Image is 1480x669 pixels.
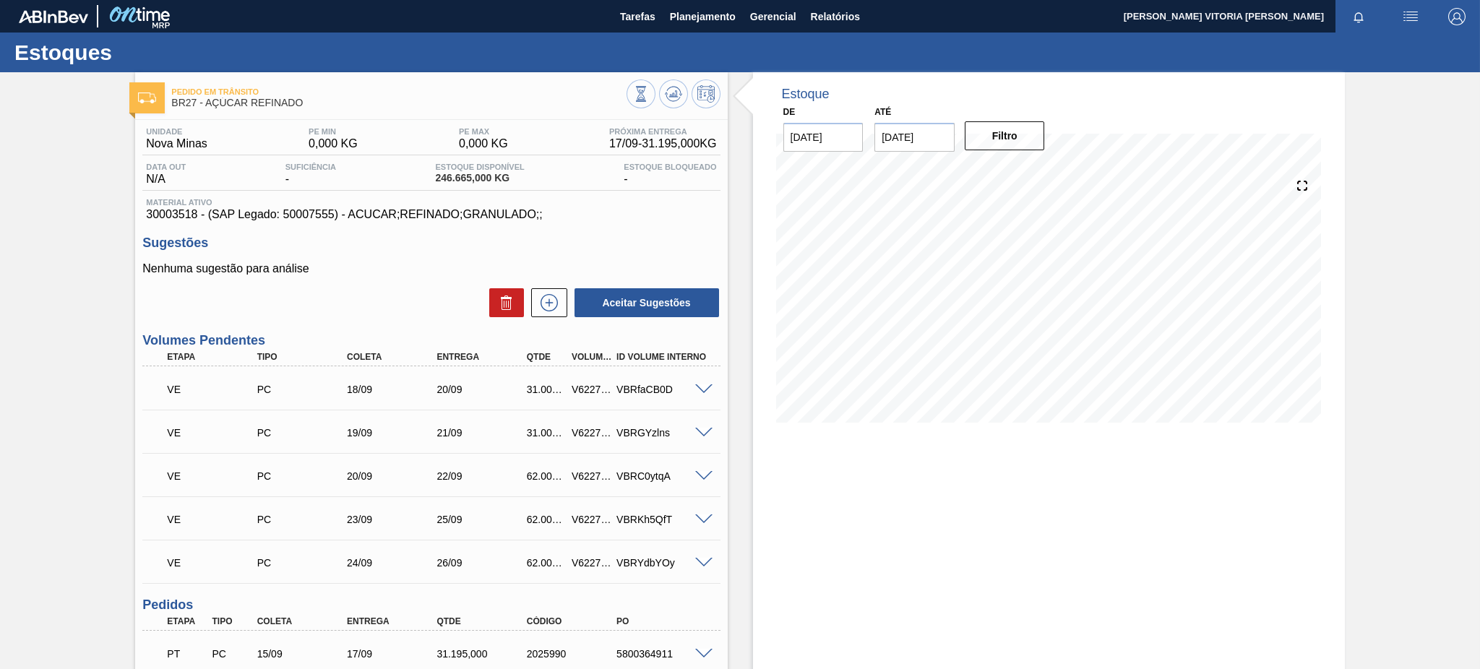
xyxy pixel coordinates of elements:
[459,137,508,150] span: 0,000 KG
[613,427,714,439] div: VBRGYzlns
[208,648,255,660] div: Pedido de Compra
[343,557,444,569] div: 24/09/2025
[568,557,615,569] div: V622792
[142,163,189,186] div: N/A
[433,648,534,660] div: 31.195,000
[167,514,261,525] p: VE
[146,163,186,171] span: Data out
[692,79,720,108] button: Programar Estoque
[783,107,796,117] label: De
[874,107,891,117] label: Até
[613,557,714,569] div: VBRYdbYOy
[343,616,444,626] div: Entrega
[171,98,626,108] span: BR27 - AÇÚCAR REFINADO
[208,616,255,626] div: Tipo
[309,127,358,136] span: PE MIN
[254,648,355,660] div: 15/09/2025
[343,384,444,395] div: 18/09/2025
[146,137,207,150] span: Nova Minas
[138,92,156,103] img: Ícone
[568,514,615,525] div: V622791
[620,163,720,186] div: -
[343,648,444,660] div: 17/09/2025
[523,352,570,362] div: Qtde
[167,648,207,660] p: PT
[343,514,444,525] div: 23/09/2025
[163,504,264,535] div: Volume Enviado para Transporte
[142,262,720,275] p: Nenhuma sugestão para análise
[482,288,524,317] div: Excluir Sugestões
[142,236,720,251] h3: Sugestões
[254,384,355,395] div: Pedido de Compra
[609,127,717,136] span: Próxima Entrega
[163,417,264,449] div: Volume Enviado para Transporte
[613,514,714,525] div: VBRKh5QfT
[433,557,534,569] div: 26/09/2025
[254,557,355,569] div: Pedido de Compra
[523,384,570,395] div: 31.000,000
[459,127,508,136] span: PE MAX
[670,8,736,25] span: Planejamento
[965,121,1045,150] button: Filtro
[254,514,355,525] div: Pedido de Compra
[282,163,340,186] div: -
[285,163,336,171] span: Suficiência
[254,427,355,439] div: Pedido de Compra
[568,352,615,362] div: Volume Portal
[1335,7,1382,27] button: Notificações
[523,427,570,439] div: 31.000,000
[568,384,615,395] div: V622788
[523,616,624,626] div: Código
[609,137,717,150] span: 17/09 - 31.195,000 KG
[433,427,534,439] div: 21/09/2025
[523,557,570,569] div: 62.000,000
[613,384,714,395] div: VBRfaCB0D
[523,470,570,482] div: 62.000,000
[624,163,716,171] span: Estoque Bloqueado
[1448,8,1466,25] img: Logout
[343,470,444,482] div: 20/09/2025
[874,123,955,152] input: dd/mm/yyyy
[433,470,534,482] div: 22/09/2025
[142,597,720,613] h3: Pedidos
[167,427,261,439] p: VE
[433,352,534,362] div: Entrega
[1402,8,1419,25] img: userActions
[163,547,264,579] div: Volume Enviado para Transporte
[523,648,624,660] div: 2025990
[613,616,714,626] div: PO
[567,287,720,319] div: Aceitar Sugestões
[783,123,864,152] input: dd/mm/yyyy
[167,557,261,569] p: VE
[163,460,264,492] div: Volume Enviado para Transporte
[613,470,714,482] div: VBRC0ytqA
[659,79,688,108] button: Atualizar Gráfico
[613,352,714,362] div: Id Volume Interno
[163,352,264,362] div: Etapa
[254,616,355,626] div: Coleta
[435,173,524,184] span: 246.665,000 KG
[254,352,355,362] div: Tipo
[167,384,261,395] p: VE
[163,374,264,405] div: Volume Enviado para Transporte
[146,127,207,136] span: Unidade
[782,87,830,102] div: Estoque
[14,44,271,61] h1: Estoques
[171,87,626,96] span: Pedido em Trânsito
[524,288,567,317] div: Nova sugestão
[146,208,716,221] span: 30003518 - (SAP Legado: 50007555) - ACUCAR;REFINADO;GRANULADO;;
[19,10,88,23] img: TNhmsLtSVTkK8tSr43FrP2fwEKptu5GPRR3wAAAABJRU5ErkJggg==
[523,514,570,525] div: 62.000,000
[568,427,615,439] div: V622789
[254,470,355,482] div: Pedido de Compra
[167,470,261,482] p: VE
[146,198,716,207] span: Material ativo
[620,8,655,25] span: Tarefas
[309,137,358,150] span: 0,000 KG
[613,648,714,660] div: 5800364911
[433,384,534,395] div: 20/09/2025
[811,8,860,25] span: Relatórios
[435,163,524,171] span: Estoque Disponível
[750,8,796,25] span: Gerencial
[568,470,615,482] div: V622790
